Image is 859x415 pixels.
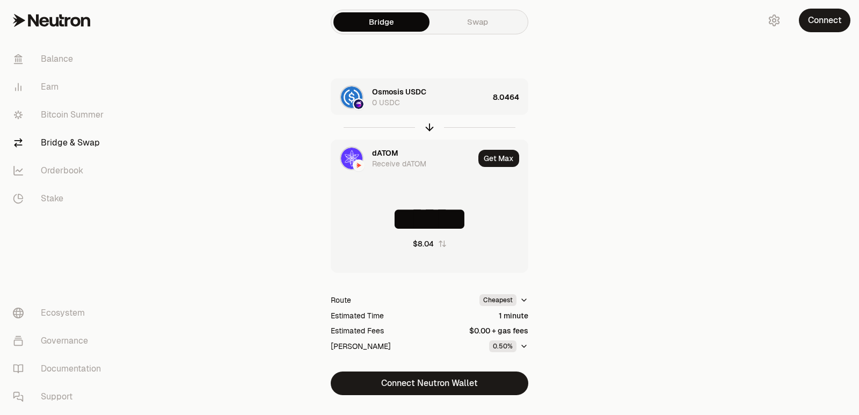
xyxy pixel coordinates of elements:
[372,158,426,169] div: Receive dATOM
[354,99,363,109] img: Osmosis Logo
[333,12,429,32] a: Bridge
[413,238,447,249] button: $8.04
[4,129,116,157] a: Bridge & Swap
[331,295,351,305] div: Route
[469,325,528,336] div: $0.00 + gas fees
[372,148,398,158] div: dATOM
[4,299,116,327] a: Ecosystem
[341,148,362,169] img: dATOM Logo
[331,325,384,336] div: Estimated Fees
[799,9,850,32] button: Connect
[331,79,489,115] div: USDC LogoOsmosis LogoOsmosis USDC0 USDC
[341,86,362,108] img: USDC Logo
[4,383,116,411] a: Support
[499,310,528,321] div: 1 minute
[4,185,116,213] a: Stake
[4,101,116,129] a: Bitcoin Summer
[354,161,363,170] img: Neutron Logo
[489,340,528,352] button: 0.50%
[4,355,116,383] a: Documentation
[372,97,400,108] div: 0 USDC
[429,12,526,32] a: Swap
[4,327,116,355] a: Governance
[331,372,528,395] button: Connect Neutron Wallet
[4,73,116,101] a: Earn
[331,341,391,352] div: [PERSON_NAME]
[489,340,516,352] div: 0.50%
[4,45,116,73] a: Balance
[331,310,384,321] div: Estimated Time
[413,238,434,249] div: $8.04
[479,294,516,306] div: Cheapest
[4,157,116,185] a: Orderbook
[479,294,528,306] button: Cheapest
[478,150,519,167] button: Get Max
[493,79,528,115] div: 8.0464
[331,79,528,115] button: USDC LogoOsmosis LogoOsmosis USDC0 USDC8.0464
[372,86,426,97] div: Osmosis USDC
[331,140,474,177] div: dATOM LogoNeutron LogodATOMReceive dATOM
